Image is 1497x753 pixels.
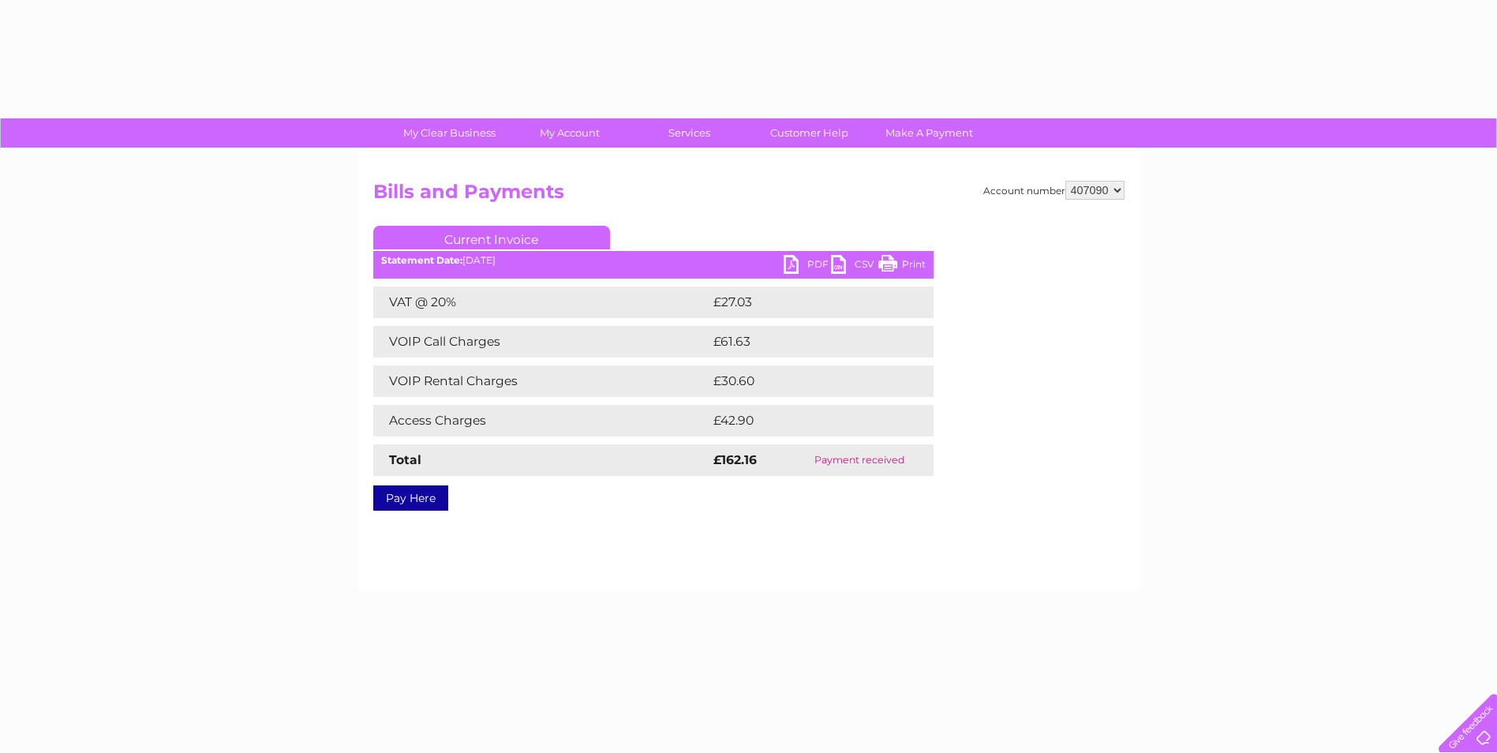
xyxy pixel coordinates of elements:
td: £27.03 [709,287,901,318]
td: VOIP Call Charges [373,326,709,358]
a: CSV [831,255,878,278]
td: Access Charges [373,405,709,436]
h2: Bills and Payments [373,181,1125,211]
td: VAT @ 20% [373,287,709,318]
a: My Clear Business [384,118,515,148]
a: Customer Help [744,118,874,148]
b: Statement Date: [381,254,462,266]
td: £61.63 [709,326,900,358]
strong: £162.16 [713,452,757,467]
a: My Account [504,118,634,148]
td: VOIP Rental Charges [373,365,709,397]
td: £30.60 [709,365,903,397]
td: Payment received [786,444,933,476]
a: PDF [784,255,831,278]
div: Account number [983,181,1125,200]
a: Make A Payment [864,118,994,148]
a: Pay Here [373,485,448,511]
a: Current Invoice [373,226,610,249]
div: [DATE] [373,255,934,266]
strong: Total [389,452,421,467]
a: Print [878,255,926,278]
td: £42.90 [709,405,902,436]
a: Services [624,118,754,148]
